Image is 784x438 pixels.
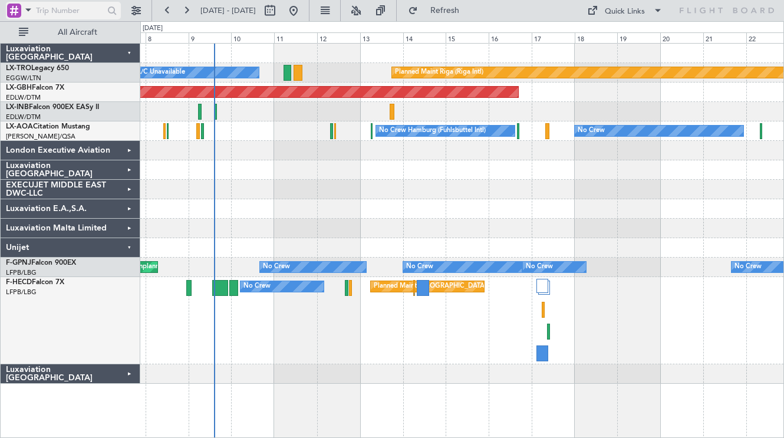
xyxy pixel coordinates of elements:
[274,32,317,43] div: 11
[403,32,446,43] div: 14
[374,278,559,295] div: Planned Maint [GEOGRAPHIC_DATA] ([GEOGRAPHIC_DATA])
[31,28,124,37] span: All Aircraft
[263,258,290,276] div: No Crew
[6,132,75,141] a: [PERSON_NAME]/QSA
[200,5,256,16] span: [DATE] - [DATE]
[6,279,64,286] a: F-HECDFalcon 7X
[13,23,128,42] button: All Aircraft
[734,258,762,276] div: No Crew
[6,93,41,102] a: EDLW/DTM
[403,1,473,20] button: Refresh
[446,32,489,43] div: 15
[360,32,403,43] div: 13
[189,32,232,43] div: 9
[6,84,32,91] span: LX-GBH
[379,122,486,140] div: No Crew Hamburg (Fuhlsbuttel Intl)
[526,258,553,276] div: No Crew
[136,64,185,81] div: A/C Unavailable
[420,6,470,15] span: Refresh
[581,1,668,20] button: Quick Links
[406,258,433,276] div: No Crew
[703,32,746,43] div: 21
[231,32,274,43] div: 10
[36,2,104,19] input: Trip Number
[6,113,41,121] a: EDLW/DTM
[6,65,31,72] span: LX-TRO
[6,288,37,297] a: LFPB/LBG
[6,123,90,130] a: LX-AOACitation Mustang
[143,24,163,34] div: [DATE]
[6,259,76,266] a: F-GPNJFalcon 900EX
[395,64,483,81] div: Planned Maint Riga (Riga Intl)
[617,32,660,43] div: 19
[605,6,645,18] div: Quick Links
[6,104,99,111] a: LX-INBFalcon 900EX EASy II
[243,278,271,295] div: No Crew
[575,32,618,43] div: 18
[6,74,41,83] a: EGGW/LTN
[532,32,575,43] div: 17
[660,32,703,43] div: 20
[578,122,605,140] div: No Crew
[6,279,32,286] span: F-HECD
[6,268,37,277] a: LFPB/LBG
[6,259,31,266] span: F-GPNJ
[489,32,532,43] div: 16
[6,84,64,91] a: LX-GBHFalcon 7X
[6,65,69,72] a: LX-TROLegacy 650
[6,123,33,130] span: LX-AOA
[317,32,360,43] div: 12
[146,32,189,43] div: 8
[6,104,29,111] span: LX-INB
